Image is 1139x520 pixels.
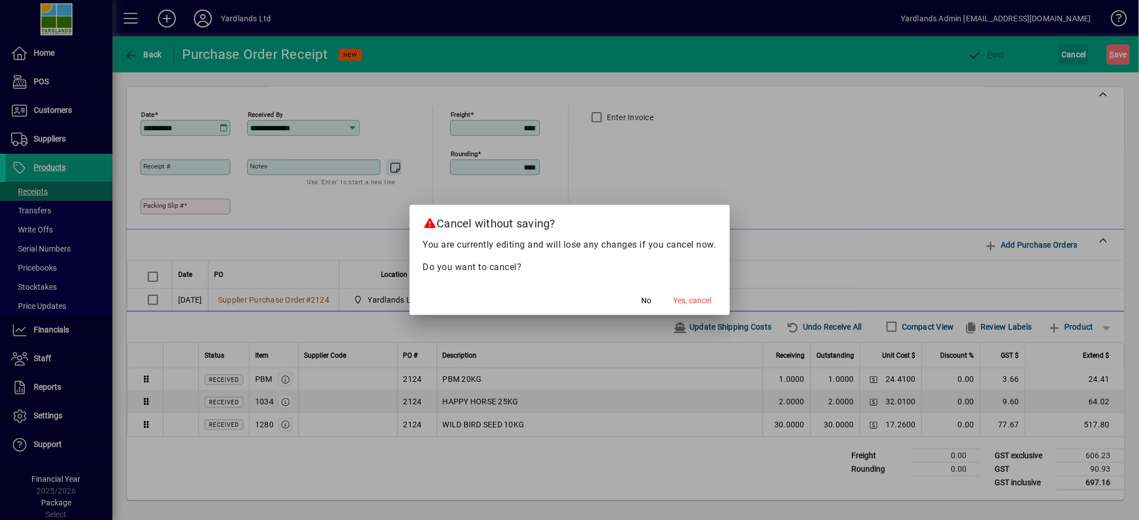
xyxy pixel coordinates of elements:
button: Yes, cancel [669,290,716,311]
p: Do you want to cancel? [423,261,716,274]
span: Yes, cancel [674,295,712,307]
p: You are currently editing and will lose any changes if you cancel now. [423,238,716,252]
span: No [642,295,652,307]
h2: Cancel without saving? [410,205,730,238]
button: No [629,290,665,311]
